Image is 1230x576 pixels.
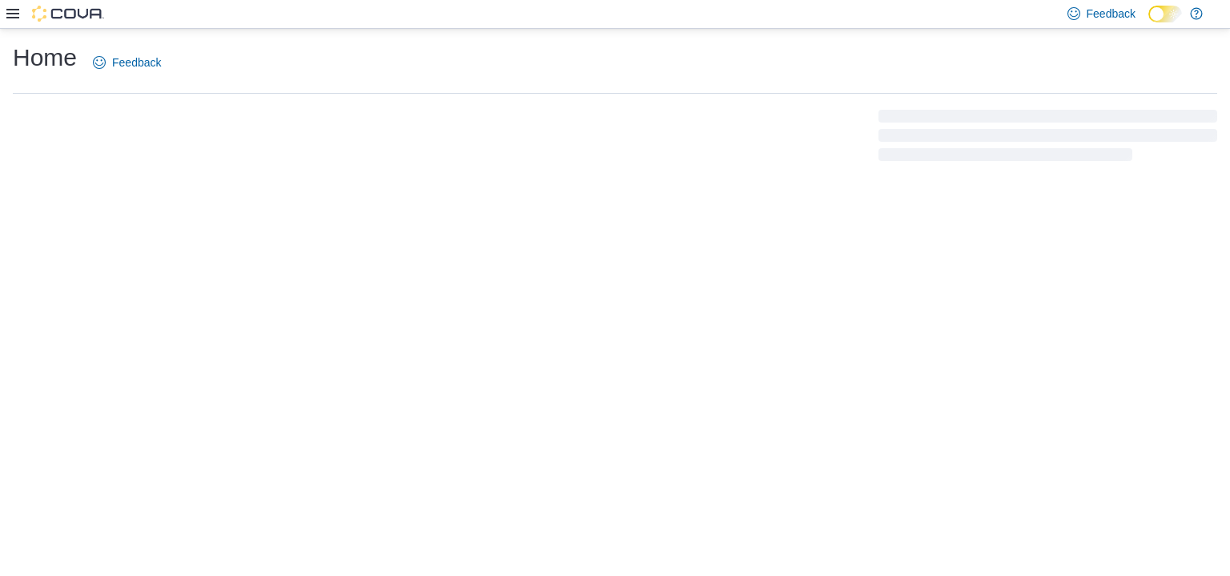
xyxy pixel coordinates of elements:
span: Loading [878,113,1217,164]
img: Cova [32,6,104,22]
span: Feedback [1087,6,1136,22]
input: Dark Mode [1148,6,1182,22]
span: Feedback [112,54,161,70]
span: Dark Mode [1148,22,1149,23]
a: Feedback [86,46,167,79]
h1: Home [13,42,77,74]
